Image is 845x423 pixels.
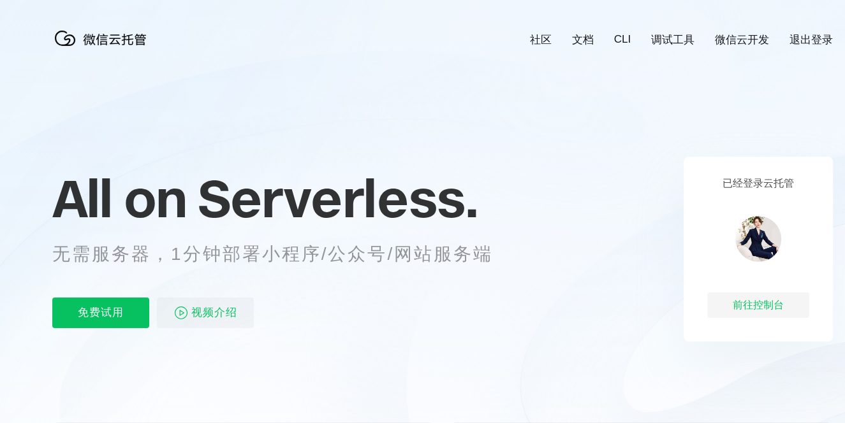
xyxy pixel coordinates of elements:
[651,32,694,47] a: 调试工具
[52,241,517,267] p: 无需服务器，1分钟部署小程序/公众号/网站服务端
[614,33,631,46] a: CLI
[191,298,237,328] span: 视频介绍
[707,292,809,318] div: 前往控制台
[52,25,154,51] img: 微信云托管
[790,32,833,47] a: 退出登录
[530,32,552,47] a: 社区
[52,166,186,230] span: All on
[723,177,794,190] p: 已经登录云托管
[198,166,478,230] span: Serverless.
[52,42,154,53] a: 微信云托管
[572,32,594,47] a: 文档
[173,305,189,320] img: video_play.svg
[52,298,149,328] p: 免费试用
[715,32,769,47] a: 微信云开发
